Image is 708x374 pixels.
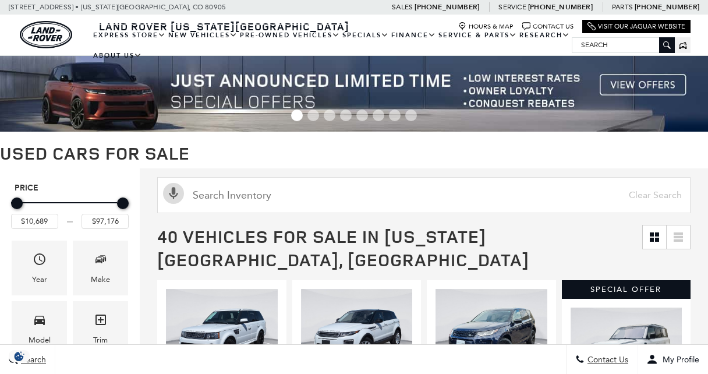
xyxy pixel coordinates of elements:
div: Minimum Price [11,197,23,209]
div: Special Offer [562,280,691,299]
span: Go to slide 8 [405,110,417,121]
img: 2013 Land Rover Range Rover Sport Supercharged 1 [166,289,279,374]
span: Land Rover [US_STATE][GEOGRAPHIC_DATA] [99,19,349,33]
a: Land Rover [US_STATE][GEOGRAPHIC_DATA] [92,19,356,33]
div: MakeMake [73,241,128,295]
input: Maximum [82,214,129,229]
a: [PHONE_NUMBER] [635,2,699,12]
a: Visit Our Jaguar Website [587,22,685,31]
nav: Main Navigation [92,25,572,66]
div: TrimTrim [73,301,128,355]
a: Research [518,25,571,45]
a: Specials [341,25,390,45]
img: 2017 Land Rover Range Rover Evoque SE 1 [301,289,415,374]
input: Search Inventory [157,177,691,213]
a: [PHONE_NUMBER] [528,2,593,12]
div: YearYear [12,241,67,295]
a: Pre-Owned Vehicles [239,25,341,45]
div: ModelModel [12,301,67,355]
span: My Profile [658,355,699,365]
input: Minimum [11,214,58,229]
span: Go to slide 7 [389,110,401,121]
span: Go to slide 1 [291,110,303,121]
a: land-rover [20,21,72,48]
a: EXPRESS STORE [92,25,167,45]
img: Land Rover [20,21,72,48]
span: Model [33,310,47,334]
span: Go to slide 3 [324,110,335,121]
img: 2022 Land Rover Discovery Sport S R-Dynamic 1 [436,289,549,374]
h5: Price [15,183,125,193]
span: Go to slide 6 [373,110,384,121]
a: Service & Parts [437,25,518,45]
div: 1 / 2 [301,289,415,374]
span: Service [498,3,526,11]
a: New Vehicles [167,25,239,45]
a: Finance [390,25,437,45]
a: [PHONE_NUMBER] [415,2,479,12]
div: Make [91,273,110,286]
div: 1 / 2 [166,289,279,374]
span: Go to slide 4 [340,110,352,121]
span: Go to slide 2 [307,110,319,121]
div: Trim [93,334,108,347]
div: Maximum Price [117,197,129,209]
div: 1 / 2 [436,289,549,374]
section: Click to Open Cookie Consent Modal [6,350,33,362]
span: Year [33,249,47,273]
span: 40 Vehicles for Sale in [US_STATE][GEOGRAPHIC_DATA], [GEOGRAPHIC_DATA] [157,224,529,271]
span: Trim [94,310,108,334]
a: Contact Us [522,22,574,31]
svg: Click to toggle on voice search [163,183,184,204]
img: Opt-Out Icon [6,350,33,362]
span: Parts [612,3,633,11]
div: Price [11,193,129,229]
a: Hours & Map [458,22,514,31]
a: [STREET_ADDRESS] • [US_STATE][GEOGRAPHIC_DATA], CO 80905 [9,3,226,11]
span: Make [94,249,108,273]
span: Contact Us [585,355,628,365]
span: Go to slide 5 [356,110,368,121]
div: Year [32,273,47,286]
span: Sales [392,3,413,11]
div: Model [29,334,51,347]
button: Open user profile menu [638,345,708,374]
input: Search [572,38,674,52]
a: About Us [92,45,143,66]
